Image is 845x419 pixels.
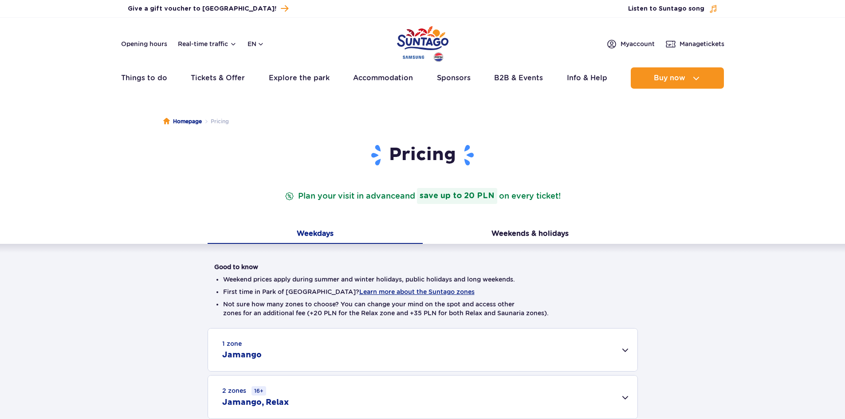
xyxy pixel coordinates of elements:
a: Explore the park [269,67,330,89]
li: Pricing [202,117,229,126]
a: Info & Help [567,67,607,89]
button: Weekends & holidays [423,225,638,244]
button: Listen to Suntago song [628,4,718,13]
a: Managetickets [665,39,724,49]
button: Buy now [631,67,724,89]
li: First time in Park of [GEOGRAPHIC_DATA]? [223,287,622,296]
h2: Jamango, Relax [222,397,289,408]
button: Real-time traffic [178,40,237,47]
li: Not sure how many zones to choose? You can change your mind on the spot and access other zones fo... [223,300,622,317]
a: Tickets & Offer [191,67,245,89]
h1: Pricing [214,144,631,167]
p: Plan your visit in advance on every ticket! [283,188,562,204]
strong: save up to 20 PLN [417,188,497,204]
li: Weekend prices apply during summer and winter holidays, public holidays and long weekends. [223,275,622,284]
a: Park of Poland [397,22,448,63]
small: 2 zones [222,386,266,396]
span: Listen to Suntago song [628,4,704,13]
small: 1 zone [222,339,242,348]
a: Give a gift voucher to [GEOGRAPHIC_DATA]! [128,3,288,15]
span: My account [621,39,655,48]
a: Homepage [163,117,202,126]
a: Accommodation [353,67,413,89]
span: Give a gift voucher to [GEOGRAPHIC_DATA]! [128,4,276,13]
a: Things to do [121,67,167,89]
button: Learn more about the Suntago zones [359,288,475,295]
a: Opening hours [121,39,167,48]
a: Myaccount [606,39,655,49]
span: Manage tickets [680,39,724,48]
button: Weekdays [208,225,423,244]
h2: Jamango [222,350,262,360]
button: en [248,39,264,48]
a: Sponsors [437,67,471,89]
a: B2B & Events [494,67,543,89]
strong: Good to know [214,263,258,270]
span: Buy now [654,74,685,82]
small: 16+ [252,386,266,396]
